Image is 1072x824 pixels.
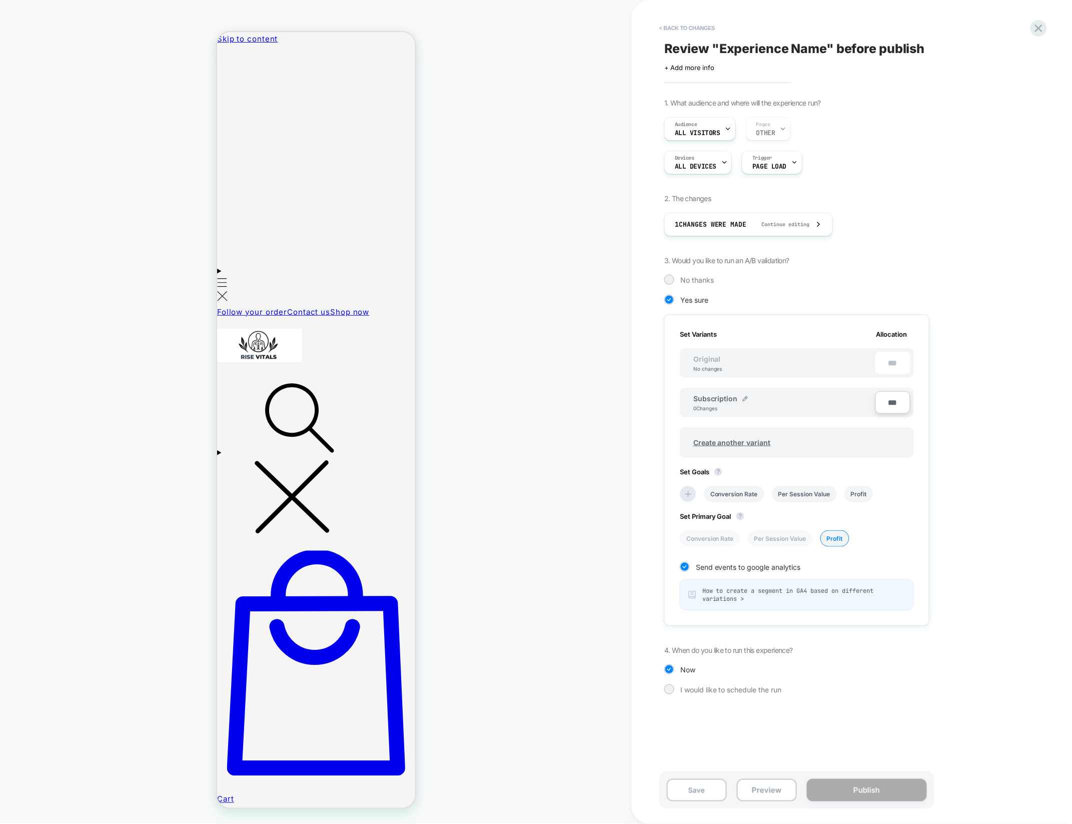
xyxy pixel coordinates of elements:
span: Trigger [752,155,772,162]
span: Set Variants [680,330,717,338]
li: Per Session Value [772,486,837,502]
button: ? [714,468,722,476]
button: ? [736,512,744,520]
span: I would like to schedule the run [680,685,782,694]
span: Allocation [876,330,907,338]
button: Publish [807,779,927,801]
span: Now [680,665,695,674]
a: Shop now [113,275,152,285]
span: Continue editing [752,221,810,228]
li: Profit [820,530,849,547]
li: Conversion Rate [704,486,764,502]
span: ALL DEVICES [675,163,716,170]
span: Audience [675,121,697,128]
span: Set Goals [680,468,727,476]
img: edit [743,396,748,401]
span: 1. What audience and where will the experience run? [664,99,821,107]
li: Profit [844,486,873,502]
div: 0 Changes [693,405,723,411]
button: < Back to changes [654,20,720,36]
span: 4. When do you like to run this experience? [664,646,793,654]
li: Per Session Value [748,530,813,547]
span: Send events to google analytics [696,563,801,571]
span: 1 Changes were made [675,220,747,229]
span: Create another variant [683,431,781,454]
span: Yes sure [680,296,708,304]
div: No changes [683,366,732,372]
span: Subscription [693,394,738,403]
span: No thanks [680,276,714,284]
button: Save [667,779,727,801]
span: Set Primary Goal [680,512,749,520]
a: Contact us [70,275,113,285]
span: How to create a segment in GA4 based on different variations > [702,587,905,603]
button: Preview [737,779,797,801]
li: Conversion Rate [680,530,740,547]
span: Original [683,355,731,363]
img: alert-icon [688,591,696,599]
span: + Add more info [664,64,714,72]
span: All Visitors [675,130,720,137]
span: Page Load [752,163,786,170]
span: Devices [675,155,694,162]
span: 2. The changes [664,194,711,203]
span: Review " Experience Name " before publish [664,41,925,56]
span: 3. Would you like to run an A/B validation? [664,256,789,265]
